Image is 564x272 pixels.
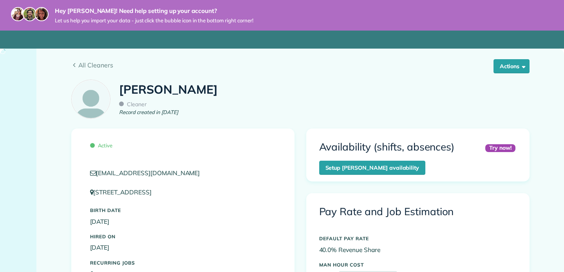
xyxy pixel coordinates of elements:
[90,260,276,265] h5: Recurring Jobs
[78,60,530,70] span: All Cleaners
[319,245,517,254] p: 40.0% Revenue Share
[119,83,218,96] h1: [PERSON_NAME]
[90,169,208,177] a: [EMAIL_ADDRESS][DOMAIN_NAME]
[119,101,146,108] span: Cleaner
[485,144,515,152] div: Try now!
[34,7,49,21] img: michelle-19f622bdf1676172e81f8f8fba1fb50e276960ebfe0243fe18214015130c80e4.jpg
[319,141,455,153] h3: Availability (shifts, absences)
[90,208,276,213] h5: Birth Date
[90,142,113,149] span: Active
[493,59,530,73] button: Actions
[55,7,253,15] strong: Hey [PERSON_NAME]! Need help setting up your account?
[23,7,37,21] img: jorge-587dff0eeaa6aab1f244e6dc62b8924c3b6ad411094392a53c71c6c4a576187d.jpg
[11,7,25,21] img: maria-72a9807cf96188c08ef61303f053569d2e2a8a1cde33d635c8a3ac13582a053d.jpg
[90,243,276,252] p: [DATE]
[119,109,178,116] em: Record created in [DATE]
[90,188,159,196] a: [STREET_ADDRESS]
[55,17,253,24] span: Let us help you import your data - just click the bubble icon in the bottom right corner!
[71,60,530,70] a: All Cleaners
[319,262,517,267] h5: MAN HOUR COST
[319,236,517,241] h5: DEFAULT PAY RATE
[319,161,426,175] a: Setup [PERSON_NAME] availability
[90,217,276,226] p: [DATE]
[90,234,276,239] h5: Hired On
[319,206,517,218] h3: Pay Rate and Job Estimation
[72,80,110,118] img: employee_icon-c2f8239691d896a72cdd9dc41cfb7b06f9d69bdd837a2ad469be8ff06ab05b5f.png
